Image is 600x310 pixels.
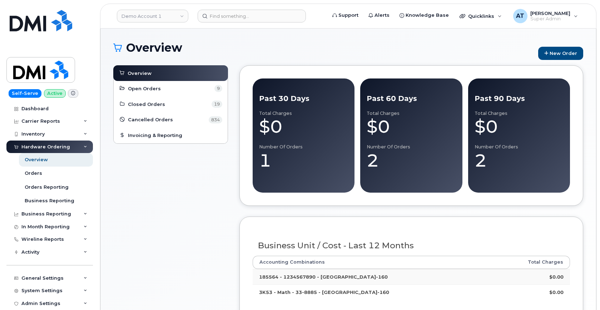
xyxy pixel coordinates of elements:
span: Open Orders [128,85,161,92]
div: Past 30 Days [259,93,348,104]
strong: $0.00 [549,274,564,280]
div: 1 [259,150,348,171]
span: Cancelled Orders [128,116,173,123]
div: 2 [475,150,564,171]
a: Overview [119,69,223,77]
div: Total Charges [259,111,348,116]
strong: 3K53 - Math - 33-8885 - [GEOGRAPHIC_DATA]-160 [259,289,389,295]
div: 2 [367,150,456,171]
span: 19 [212,101,222,108]
a: Cancelled Orders 834 [119,116,222,124]
div: $0 [475,116,564,137]
th: Total Charges [490,256,570,269]
a: Open Orders 9 [119,84,222,93]
a: New Order [538,47,583,60]
strong: 185564 - 1234567890 - [GEOGRAPHIC_DATA]-160 [259,274,388,280]
div: Number of Orders [259,144,348,150]
h3: Business Unit / Cost - Last 12 Months [258,241,565,250]
a: Invoicing & Reporting [119,131,222,140]
span: Closed Orders [128,101,165,108]
strong: $0.00 [549,289,564,295]
span: Invoicing & Reporting [128,132,182,139]
span: Overview [128,70,152,77]
th: Accounting Combinations [253,256,490,269]
h1: Overview [113,41,535,54]
span: 834 [209,116,222,123]
a: Closed Orders 19 [119,100,222,108]
div: Past 60 Days [367,93,456,104]
div: Total Charges [367,111,456,116]
div: $0 [259,116,348,137]
div: Number of Orders [475,144,564,150]
div: Number of Orders [367,144,456,150]
div: $0 [367,116,456,137]
div: Past 90 Days [475,93,564,104]
span: 9 [214,85,222,92]
div: Total Charges [475,111,564,116]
